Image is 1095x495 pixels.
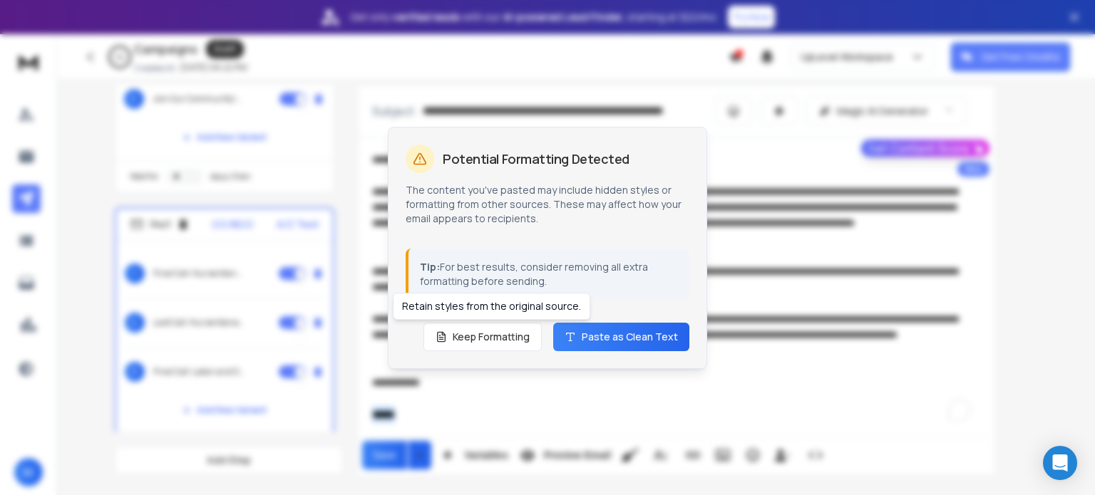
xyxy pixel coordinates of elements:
p: For best results, consider removing all extra formatting before sending. [420,260,678,288]
p: The content you've pasted may include hidden styles or formatting from other sources. These may a... [406,183,689,226]
div: Open Intercom Messenger [1043,446,1077,480]
strong: Tip: [420,260,440,273]
div: Retain styles from the original source. [393,293,590,320]
button: Paste as Clean Text [553,323,689,351]
button: Keep Formatting [423,323,542,351]
h2: Potential Formatting Detected [443,152,629,165]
